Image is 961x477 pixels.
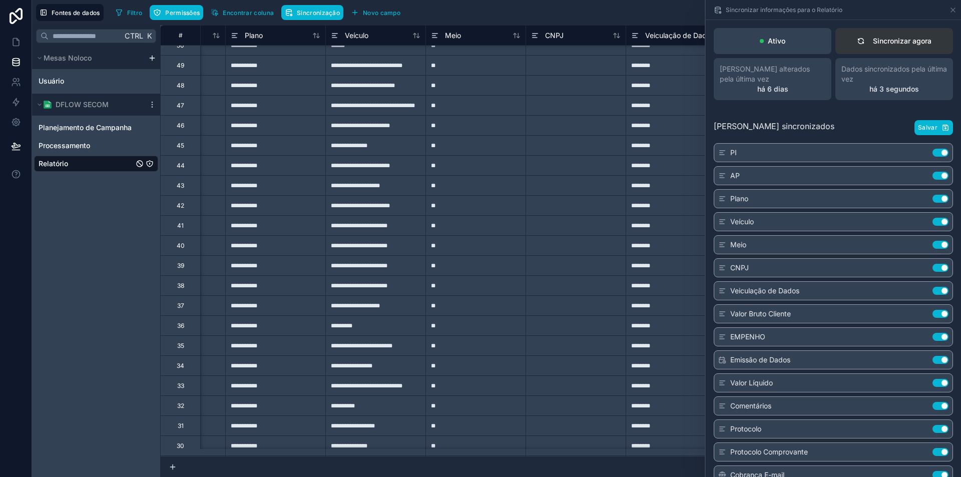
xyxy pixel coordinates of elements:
[730,217,754,226] font: Veículo
[44,54,92,62] font: Mesas Noloco
[730,424,761,433] font: Protocolo
[56,100,109,109] font: DFLOW SECOM
[730,263,749,272] font: CNPJ
[177,42,184,49] font: 50
[34,51,144,65] button: Mesas Noloco
[177,342,184,349] font: 35
[730,332,765,341] font: EMPENHO
[730,240,746,249] font: Meio
[39,141,134,151] a: Processamento
[147,32,152,41] font: K
[841,65,947,83] font: Dados sincronizados pela última vez
[177,142,184,149] font: 45
[34,98,144,112] button: Logotipo do Planilhas GoogleDFLOW SECOM
[165,9,200,17] font: Permissões
[150,5,203,20] button: Permissões
[835,28,953,54] button: Sincronizar agora
[177,82,184,89] font: 48
[39,123,132,132] font: Planejamento de Campanha
[297,9,340,17] font: Sincronização
[39,77,64,85] font: Usuário
[127,9,143,17] font: Filtro
[281,5,343,20] button: Sincronização
[757,85,788,93] font: há 6 dias
[914,120,953,135] button: Salvar
[178,422,184,429] font: 31
[112,5,146,20] button: Filtro
[34,73,158,89] div: Usuário
[177,62,184,69] font: 49
[207,5,277,20] button: Encontrar coluna
[177,322,184,329] font: 36
[730,194,748,203] font: Plano
[39,141,90,150] font: Processamento
[177,162,185,169] font: 44
[39,159,68,168] font: Relatório
[726,6,842,14] font: Sincronizar informações para o Relatório
[177,102,184,109] font: 47
[125,32,143,41] font: Ctrl
[39,123,134,133] a: Planejamento de Campanha
[730,378,773,387] font: Valor Líquido
[873,37,931,45] font: Sincronizar agora
[545,31,564,40] font: CNPJ
[34,156,158,172] div: Relatório
[177,442,184,449] font: 30
[730,148,737,157] font: PI
[281,5,347,20] a: Sincronização
[918,124,937,131] font: Salvar
[730,447,808,456] font: Protocolo Comprovante
[179,32,183,39] font: #
[177,262,184,269] font: 39
[363,9,400,17] font: Novo campo
[177,282,184,289] font: 38
[730,355,790,364] font: Emissão de Dados
[177,402,184,409] font: 32
[177,182,184,189] font: 43
[730,309,791,318] font: Valor Bruto Cliente
[52,9,100,17] font: Fontes de dados
[39,159,134,169] a: Relatório
[245,31,263,40] font: Plano
[177,242,185,249] font: 40
[34,138,158,154] div: Processamento
[768,37,785,45] font: Ativo
[714,121,834,131] font: [PERSON_NAME] sincronizados
[177,382,184,389] font: 33
[150,5,207,20] a: Permissões
[645,31,714,40] font: Veiculação de Dados
[720,65,810,83] font: [PERSON_NAME] alterados pela última vez
[223,9,274,17] font: Encontrar coluna
[177,302,184,309] font: 37
[39,76,124,86] a: Usuário
[869,85,919,93] font: há 3 segundos
[445,31,461,40] font: Meio
[730,171,740,180] font: AP
[177,222,184,229] font: 41
[730,401,771,410] font: Comentários
[730,286,799,295] font: Veiculação de Dados
[44,101,52,109] img: Logotipo do Planilhas Google
[177,122,184,129] font: 46
[36,4,104,21] button: Fontes de dados
[34,120,158,136] div: Planejamento de Campanha
[347,5,404,20] button: Novo campo
[177,362,184,369] font: 34
[177,202,184,209] font: 42
[345,31,368,40] font: Veículo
